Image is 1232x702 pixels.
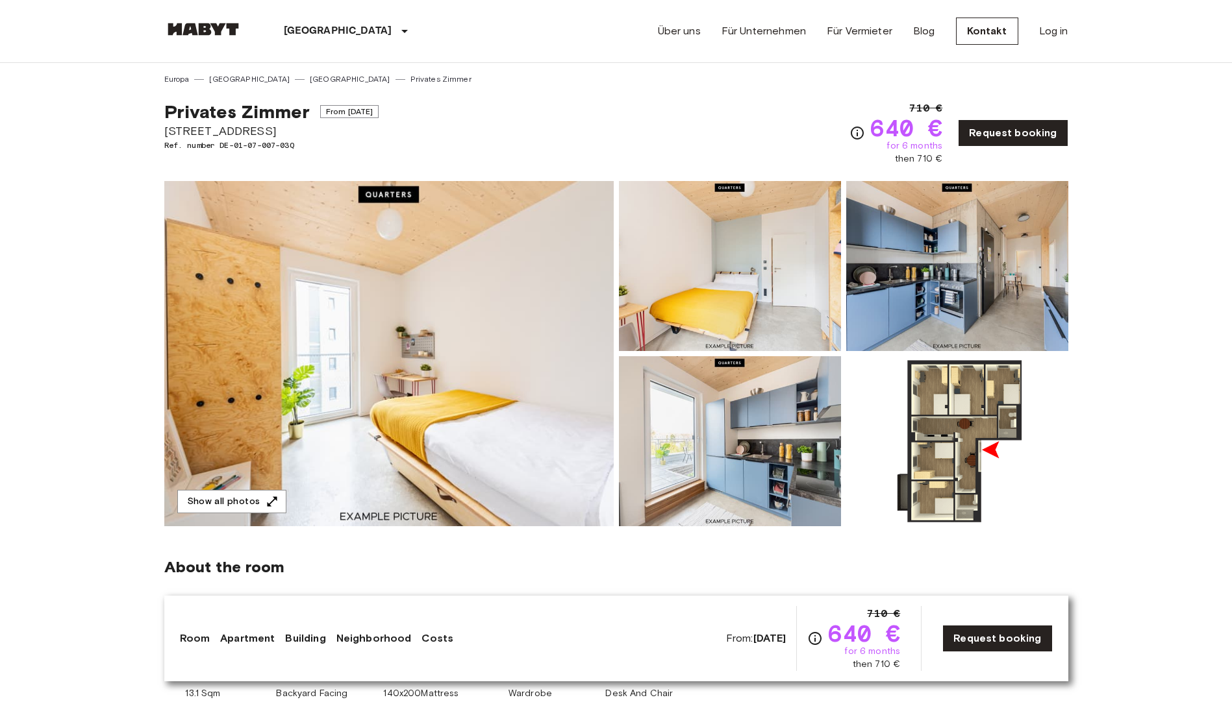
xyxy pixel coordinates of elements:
[886,139,942,152] span: for 6 months
[722,23,806,39] a: Für Unternehmen
[753,632,786,644] b: [DATE]
[619,356,841,526] img: Picture of unit DE-01-07-007-03Q
[853,658,901,671] span: then 710 €
[956,18,1018,45] a: Kontakt
[276,687,347,700] span: Backyard Facing
[164,139,379,151] span: Ref. number DE-01-07-007-03Q
[185,687,220,700] span: 13.1 Sqm
[310,73,390,85] a: [GEOGRAPHIC_DATA]
[220,631,275,646] a: Apartment
[958,119,1068,147] a: Request booking
[177,490,286,514] button: Show all photos
[164,557,1068,577] span: About the room
[913,23,935,39] a: Blog
[509,687,552,700] span: Wardrobe
[846,356,1068,526] img: Picture of unit DE-01-07-007-03Q
[383,687,459,700] span: 140x200Mattress
[807,631,823,646] svg: Check cost overview for full price breakdown. Please note that discounts apply to new joiners onl...
[164,101,310,123] span: Privates Zimmer
[180,631,210,646] a: Room
[619,181,841,351] img: Picture of unit DE-01-07-007-03Q
[336,631,412,646] a: Neighborhood
[909,101,942,116] span: 710 €
[209,73,290,85] a: [GEOGRAPHIC_DATA]
[421,631,453,646] a: Costs
[828,622,900,645] span: 640 €
[867,606,900,622] span: 710 €
[410,73,471,85] a: Privates Zimmer
[320,105,379,118] span: From [DATE]
[164,73,190,85] a: Europa
[849,125,865,141] svg: Check cost overview for full price breakdown. Please note that discounts apply to new joiners onl...
[846,181,1068,351] img: Picture of unit DE-01-07-007-03Q
[942,625,1052,652] a: Request booking
[726,631,786,646] span: From:
[1039,23,1068,39] a: Log in
[285,631,325,646] a: Building
[605,687,673,700] span: Desk And Chair
[827,23,892,39] a: Für Vermieter
[164,23,242,36] img: Habyt
[164,181,614,526] img: Marketing picture of unit DE-01-07-007-03Q
[284,23,392,39] p: [GEOGRAPHIC_DATA]
[895,152,943,165] span: then 710 €
[164,123,379,139] span: [STREET_ADDRESS]
[844,645,900,658] span: for 6 months
[870,116,942,139] span: 640 €
[658,23,701,39] a: Über uns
